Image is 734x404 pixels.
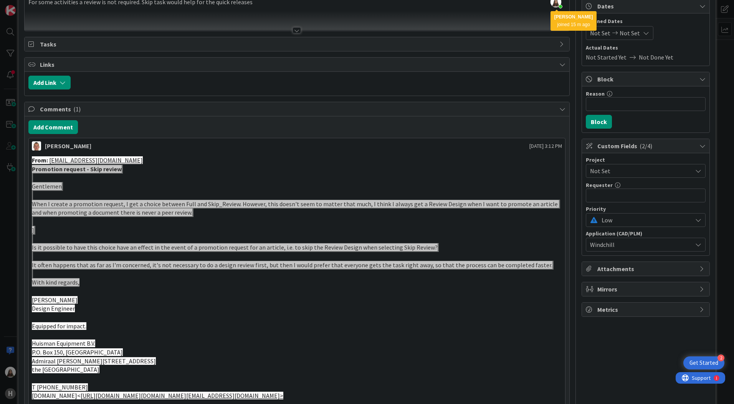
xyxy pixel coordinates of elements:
span: Attachments [597,264,696,273]
span: [DATE] 3:12 PM [529,142,562,150]
span: Not Set [620,28,640,38]
a: [EMAIL_ADDRESS][DOMAIN_NAME] [49,156,143,164]
span: [DOMAIN_NAME]< [32,392,81,399]
div: Application (CAD/PLM) [586,231,706,236]
span: Actual Dates [586,44,706,52]
div: Project [586,157,706,162]
span: Not Done Yet [639,53,673,62]
span: [PERSON_NAME] [32,296,78,304]
span: Mirrors [597,285,696,294]
span: Tasks [40,40,555,49]
span: P.O. Box 150, [GEOGRAPHIC_DATA] [32,348,123,356]
a: [URL][DOMAIN_NAME][DOMAIN_NAME][EMAIL_ADDRESS][DOMAIN_NAME]> [81,392,283,399]
span: Not Set [590,28,610,38]
span: Not Started Yet [586,53,627,62]
button: Add Link [28,76,71,89]
span: Custom Fields [597,141,696,151]
span: the [GEOGRAPHIC_DATA] [32,366,99,373]
span: Block [597,75,696,84]
span: Not Set [590,166,688,176]
span: [PERSON_NAME] [552,14,595,20]
div: 1 [40,3,42,9]
span: Metrics [597,305,696,314]
span: Dates [597,2,696,11]
span: With kind regards, [32,278,79,286]
span: ( 2/4 ) [640,142,652,150]
span: Support [16,1,35,10]
span: Admiraal [PERSON_NAME][STREET_ADDRESS] [32,357,156,365]
button: Block [586,115,612,129]
span: Gentlemen [32,182,62,190]
span: ( 1 ) [73,105,81,113]
span: ] [32,226,34,234]
span: Equipped for impact. [32,322,86,330]
strong: Promotion request - Skip review [32,165,122,173]
div: Get Started [689,359,718,367]
span: T [PHONE_NUMBER] [32,383,88,391]
div: 2 [717,354,724,361]
span: Comments [40,104,555,114]
span: When I create a promotion request, I get a choice between Full and Skip_Review. However, this doe... [32,200,559,217]
span: Windchill [590,240,692,249]
span: Huisman Equipment B.V. [32,339,95,347]
span: joined 15 m ago [552,22,595,28]
label: Reason [586,90,605,97]
label: Requester [586,182,613,189]
img: TJ [32,141,41,151]
strong: From: [32,156,48,164]
div: Priority [586,206,706,212]
span: Low [602,215,688,225]
div: [PERSON_NAME] [45,141,91,151]
div: Open Get Started checklist, remaining modules: 2 [683,356,724,369]
span: Planned Dates [586,17,706,25]
span: It often happens that as far as I'm concerned, it's not necessary to do a design review first, bu... [32,261,552,269]
span: Design Engineer [32,305,75,312]
span: Links [40,60,555,69]
span: Is it possible to have this choice have an effect in the event of a promotion request for an arti... [32,243,438,251]
button: Add Comment [28,120,78,134]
